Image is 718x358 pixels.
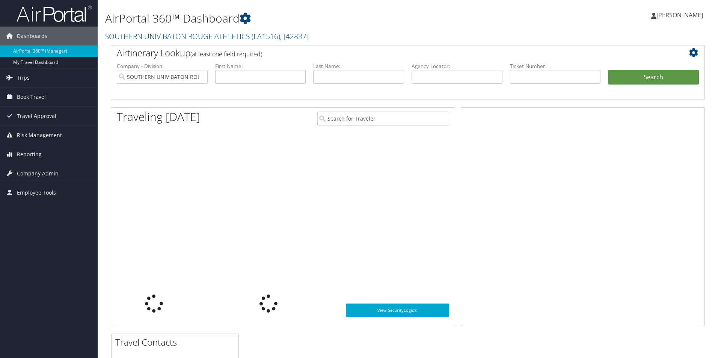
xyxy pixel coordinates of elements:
[115,336,238,349] h2: Travel Contacts
[510,62,601,70] label: Ticket Number:
[608,70,699,85] button: Search
[105,31,309,41] a: SOUTHERN UNIV BATON ROUGE ATHLETICS
[346,304,449,317] a: View SecurityLogic®
[17,107,56,125] span: Travel Approval
[117,47,649,59] h2: Airtinerary Lookup
[656,11,703,19] span: [PERSON_NAME]
[280,31,309,41] span: , [ 42837 ]
[190,50,262,58] span: (at least one field required)
[252,31,280,41] span: ( LA1516 )
[651,4,710,26] a: [PERSON_NAME]
[215,62,306,70] label: First Name:
[117,109,200,125] h1: Traveling [DATE]
[412,62,502,70] label: Agency Locator:
[313,62,404,70] label: Last Name:
[317,112,449,125] input: Search for Traveler
[17,88,46,106] span: Book Travel
[105,11,509,26] h1: AirPortal 360™ Dashboard
[17,68,30,87] span: Trips
[117,62,208,70] label: Company - Division:
[17,27,47,45] span: Dashboards
[17,126,62,145] span: Risk Management
[17,183,56,202] span: Employee Tools
[17,164,59,183] span: Company Admin
[17,145,42,164] span: Reporting
[17,5,92,23] img: airportal-logo.png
